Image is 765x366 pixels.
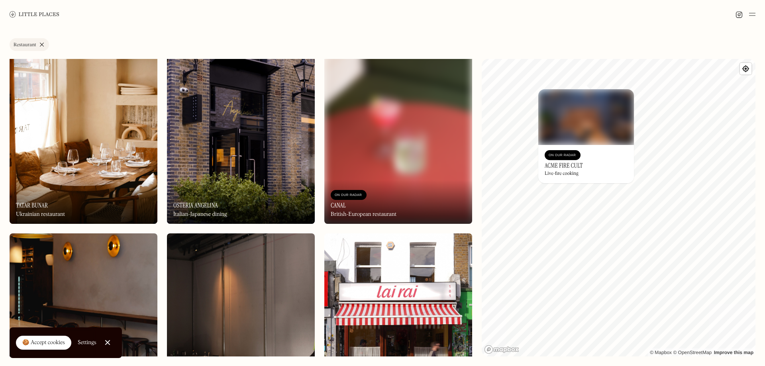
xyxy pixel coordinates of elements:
canvas: Map [482,59,755,356]
h3: Canal [331,202,346,209]
h3: Acme Fire Cult [545,162,583,169]
h3: Tatar Bunar [16,202,48,209]
a: Mapbox [650,350,672,355]
div: British-European restaurant [331,211,396,218]
img: Tatar Bunar [10,47,157,224]
a: Osteria AngelinaOsteria AngelinaOsteria AngelinaItalian-Japanese dining [167,47,315,224]
a: Tatar BunarTatar BunarTatar BunarUkrainian restaurant [10,47,157,224]
button: Find my location [740,63,751,74]
div: Ukrainian restaurant [16,211,65,218]
img: Acme Fire Cult [538,89,634,145]
a: Acme Fire CultAcme Fire CultOn Our RadarAcme Fire CultLive-fire cooking [538,89,634,183]
div: 🍪 Accept cookies [22,339,65,347]
div: Restaurant [14,43,36,47]
a: OpenStreetMap [673,350,712,355]
div: On Our Radar [335,191,363,199]
img: Osteria Angelina [167,47,315,224]
a: Restaurant [10,38,49,51]
a: Settings [78,334,96,352]
a: 🍪 Accept cookies [16,336,71,350]
div: Close Cookie Popup [107,343,108,343]
a: Close Cookie Popup [100,335,116,350]
a: Mapbox homepage [484,345,519,354]
img: Canal [324,47,472,224]
div: Settings [78,340,96,345]
div: Italian-Japanese dining [173,211,227,218]
div: Live-fire cooking [545,171,579,176]
a: Improve this map [714,350,753,355]
a: CanalCanalOn Our RadarCanalBritish-European restaurant [324,47,472,224]
h3: Osteria Angelina [173,202,218,209]
div: On Our Radar [549,151,577,159]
